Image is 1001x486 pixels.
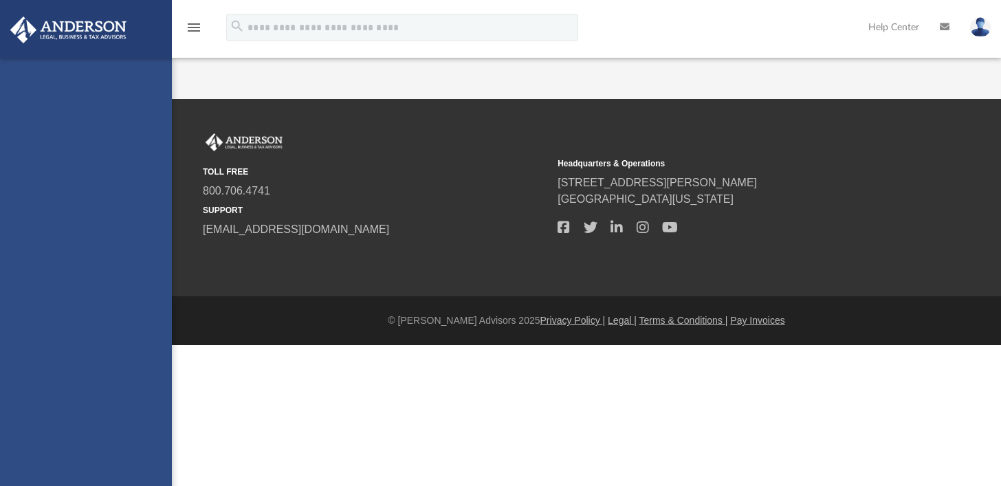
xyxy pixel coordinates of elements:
a: Privacy Policy | [540,315,606,326]
a: Legal | [608,315,637,326]
a: [EMAIL_ADDRESS][DOMAIN_NAME] [203,223,389,235]
small: TOLL FREE [203,166,548,178]
a: menu [186,26,202,36]
a: Pay Invoices [730,315,784,326]
i: search [230,19,245,34]
a: [GEOGRAPHIC_DATA][US_STATE] [558,193,734,205]
i: menu [186,19,202,36]
a: 800.706.4741 [203,185,270,197]
small: Headquarters & Operations [558,157,903,170]
img: User Pic [970,17,991,37]
small: SUPPORT [203,204,548,217]
div: © [PERSON_NAME] Advisors 2025 [172,313,1001,328]
img: Anderson Advisors Platinum Portal [203,133,285,151]
img: Anderson Advisors Platinum Portal [6,16,131,43]
a: [STREET_ADDRESS][PERSON_NAME] [558,177,757,188]
a: Terms & Conditions | [639,315,728,326]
